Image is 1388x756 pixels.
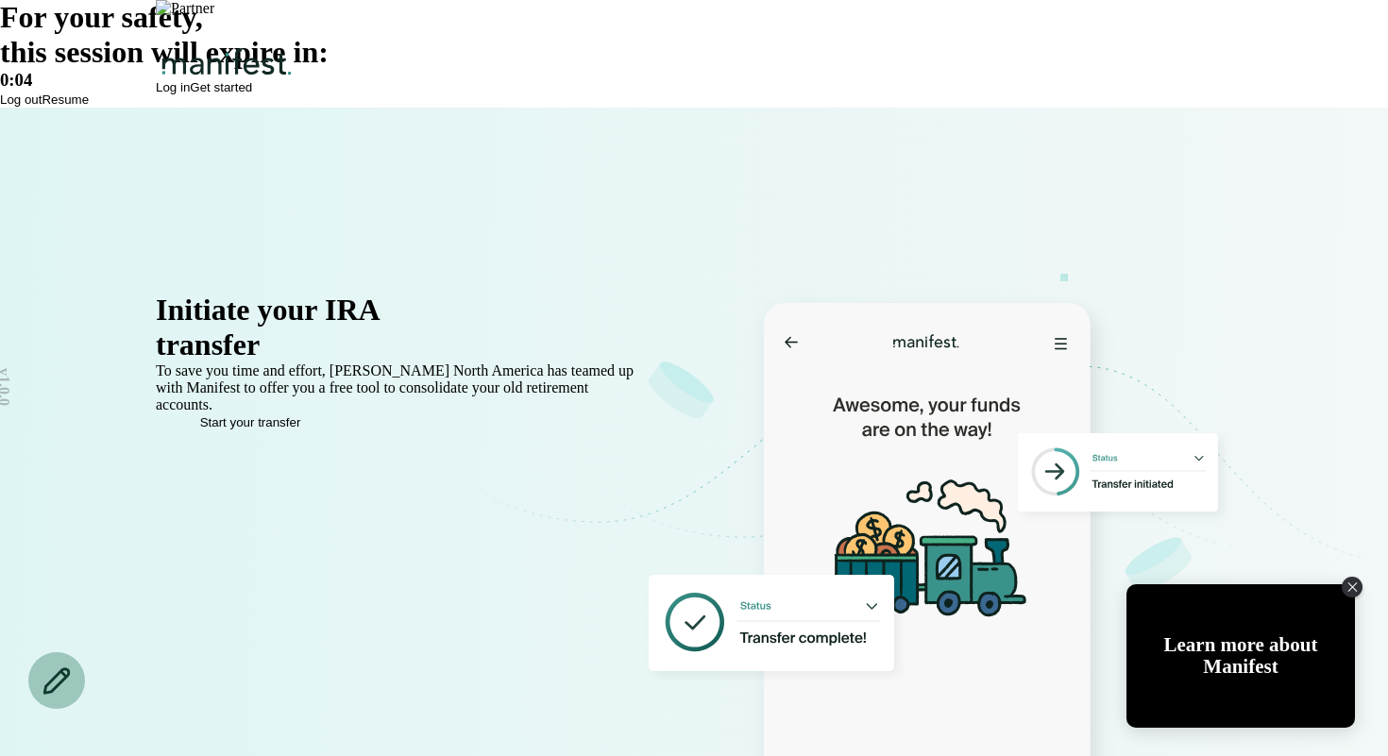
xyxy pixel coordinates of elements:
button: Start your transfer [156,415,345,429]
div: Open Tolstoy widget [1126,584,1355,728]
img: Manifest [156,47,298,77]
span: Start your transfer [200,415,301,429]
div: Logo [156,47,1232,81]
span: IRA [325,293,381,328]
div: Close Tolstoy widget [1342,577,1363,597]
button: Get started [190,80,252,94]
div: Initiate your [156,293,644,328]
div: Open Tolstoy [1126,584,1355,728]
div: transfer [156,328,644,362]
button: Log in [156,80,190,94]
p: To save you time and effort, [PERSON_NAME] North America has teamed up with Manifest to offer you... [156,362,644,413]
div: Tolstoy bubble widget [1126,584,1355,728]
div: Learn more about Manifest [1126,634,1355,678]
span: in minutes [260,328,395,361]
